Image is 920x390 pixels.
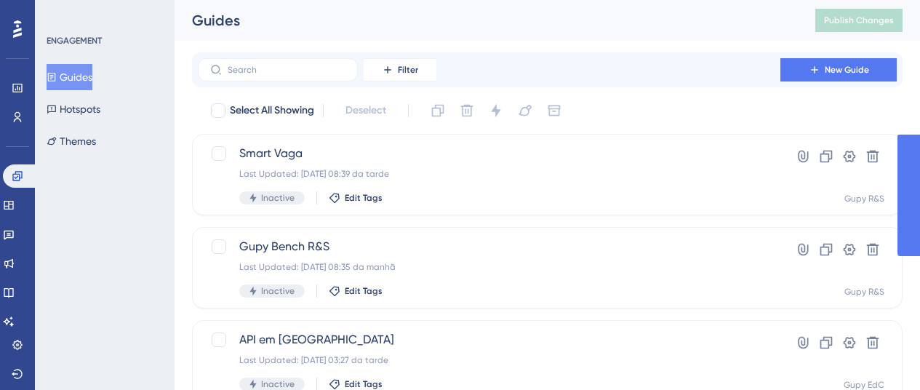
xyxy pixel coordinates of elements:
span: Select All Showing [230,102,314,119]
span: Inactive [261,285,295,297]
div: Gupy R&S [844,286,884,298]
span: API em [GEOGRAPHIC_DATA] [239,331,739,349]
span: Inactive [261,378,295,390]
span: Edit Tags [345,378,383,390]
button: Deselect [332,97,399,124]
div: Guides [192,10,779,31]
span: Inactive [261,192,295,204]
div: ENGAGEMENT [47,35,102,47]
div: Gupy R&S [844,193,884,204]
button: Hotspots [47,96,100,122]
button: Publish Changes [815,9,903,32]
div: Last Updated: [DATE] 03:27 da tarde [239,354,739,366]
span: Smart Vaga [239,145,739,162]
div: Last Updated: [DATE] 08:39 da tarde [239,168,739,180]
span: Deselect [345,102,386,119]
button: Themes [47,128,96,154]
button: New Guide [780,58,897,81]
button: Filter [364,58,436,81]
span: New Guide [825,64,869,76]
span: Edit Tags [345,192,383,204]
button: Edit Tags [329,285,383,297]
span: Publish Changes [824,15,894,26]
button: Guides [47,64,92,90]
button: Edit Tags [329,192,383,204]
input: Search [228,65,345,75]
span: Filter [398,64,418,76]
div: Last Updated: [DATE] 08:35 da manhã [239,261,739,273]
button: Edit Tags [329,378,383,390]
iframe: UserGuiding AI Assistant Launcher [859,333,903,376]
span: Edit Tags [345,285,383,297]
span: Gupy Bench R&S [239,238,739,255]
